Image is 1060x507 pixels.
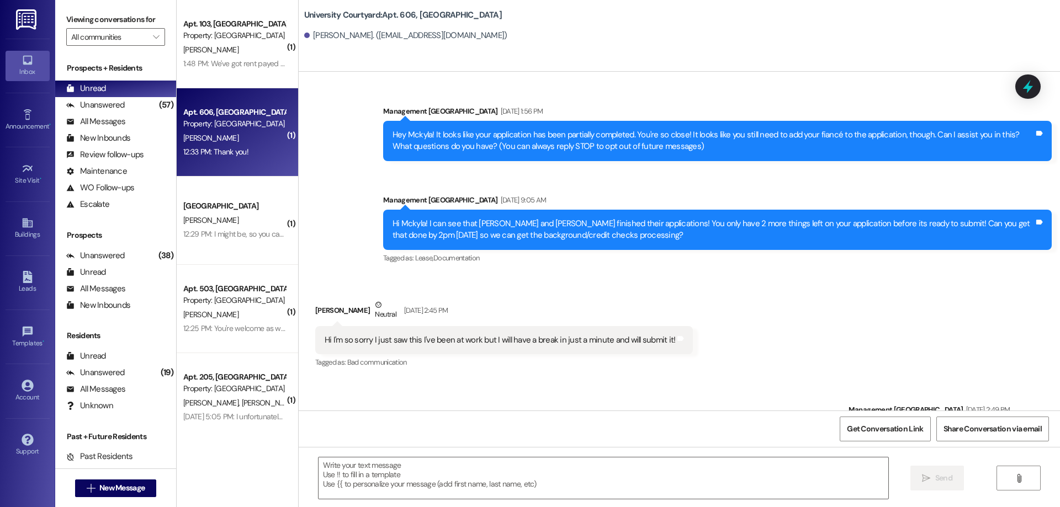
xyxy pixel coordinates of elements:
div: (57) [156,97,176,114]
div: Property: [GEOGRAPHIC_DATA] [183,30,285,41]
span: Bad communication [347,357,407,367]
span: Lease , [415,253,433,263]
div: Tagged as: [383,250,1052,266]
span: [PERSON_NAME] [183,215,239,225]
a: Inbox [6,51,50,81]
div: New Inbounds [66,132,130,144]
div: All Messages [66,116,125,127]
div: Neutral [373,299,398,322]
b: University Courtyard: Apt. 606, [GEOGRAPHIC_DATA] [304,9,502,21]
div: Unread [66,83,106,94]
div: Apt. 606, [GEOGRAPHIC_DATA] [183,106,285,118]
div: [PERSON_NAME]. ([EMAIL_ADDRESS][DOMAIN_NAME]) [304,30,507,41]
span: [PERSON_NAME] [183,309,239,319]
div: 12:29 PM: I might be, so you can put me on the list [183,229,341,239]
a: Site Visit • [6,159,50,189]
div: [GEOGRAPHIC_DATA] [183,200,285,212]
span: • [40,175,41,183]
i:  [87,484,95,493]
div: Past Residents [66,451,133,462]
span: [PERSON_NAME][GEOGRAPHIC_DATA] [241,398,367,408]
i:  [153,33,159,41]
span: Send [935,472,952,484]
button: Get Conversation Link [840,417,930,441]
div: New Inbounds [66,300,130,311]
div: [DATE] 1:56 PM [498,105,543,117]
button: Send [910,466,964,490]
span: New Message [99,482,145,494]
i:  [1015,474,1023,483]
span: Get Conversation Link [847,423,923,435]
div: Hey Mckyla! It looks like your application has been partially completed. You're so close! It look... [393,129,1034,153]
div: Unread [66,350,106,362]
div: [PERSON_NAME] [315,299,693,326]
div: Management [GEOGRAPHIC_DATA] [383,105,1052,121]
div: Residents [55,330,176,341]
div: [DATE] 9:05 AM [498,194,547,206]
span: Documentation [433,253,480,263]
div: Property: [GEOGRAPHIC_DATA] [183,295,285,306]
span: • [49,121,51,129]
div: (19) [158,364,176,381]
div: Unanswered [66,99,125,111]
div: (38) [156,247,176,264]
span: • [43,338,44,345]
div: [DATE] 2:45 PM [401,305,448,316]
div: Hi I'm so sorry I just saw this I've been at work but I will have a break in just a minute and wi... [325,334,676,346]
button: New Message [75,479,157,497]
div: Past + Future Residents [55,431,176,442]
div: Apt. 205, [GEOGRAPHIC_DATA] [183,371,285,383]
div: WO Follow-ups [66,182,134,194]
span: [PERSON_NAME] [183,398,242,408]
div: All Messages [66,383,125,395]
input: All communities [71,28,147,46]
i:  [922,474,930,483]
button: Share Conversation via email [936,417,1049,441]
div: Apt. 103, [GEOGRAPHIC_DATA] [183,18,285,30]
div: Property: [GEOGRAPHIC_DATA] [183,383,285,394]
div: Unknown [66,400,113,412]
div: All Messages [66,283,125,295]
div: Maintenance [66,166,127,177]
div: Apt. 503, [GEOGRAPHIC_DATA] [183,283,285,295]
a: Account [6,376,50,406]
img: ResiDesk Logo [16,9,39,30]
div: [DATE] 2:49 PM [963,404,1010,415]
a: Templates • [6,322,50,352]
div: Unanswered [66,250,125,261]
label: Viewing conversations for [66,11,165,28]
div: Tagged as: [315,354,693,370]
div: 1:48 PM: We've got rent payed for the month and we completed the inspection. We also signed up fo... [183,58,769,68]
span: [PERSON_NAME] [183,45,239,55]
div: Escalate [66,199,109,210]
div: Prospects [55,230,176,241]
div: Unanswered [66,367,125,378]
div: Management [GEOGRAPHIC_DATA] [849,404,1052,419]
a: Support [6,430,50,460]
div: Prospects + Residents [55,62,176,74]
div: 12:25 PM: You're welcome as well [183,323,288,333]
a: Buildings [6,214,50,243]
span: [PERSON_NAME] [183,133,239,143]
div: 12:33 PM: Thank you! [183,147,248,157]
div: Property: [GEOGRAPHIC_DATA] [183,118,285,130]
div: Unread [66,266,106,278]
span: Share Conversation via email [944,423,1042,435]
div: Review follow-ups [66,149,144,161]
div: Hi Mckyla! I can see that [PERSON_NAME] and [PERSON_NAME] finished their applications! You only h... [393,218,1034,242]
a: Leads [6,268,50,297]
div: Management [GEOGRAPHIC_DATA] [383,194,1052,210]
